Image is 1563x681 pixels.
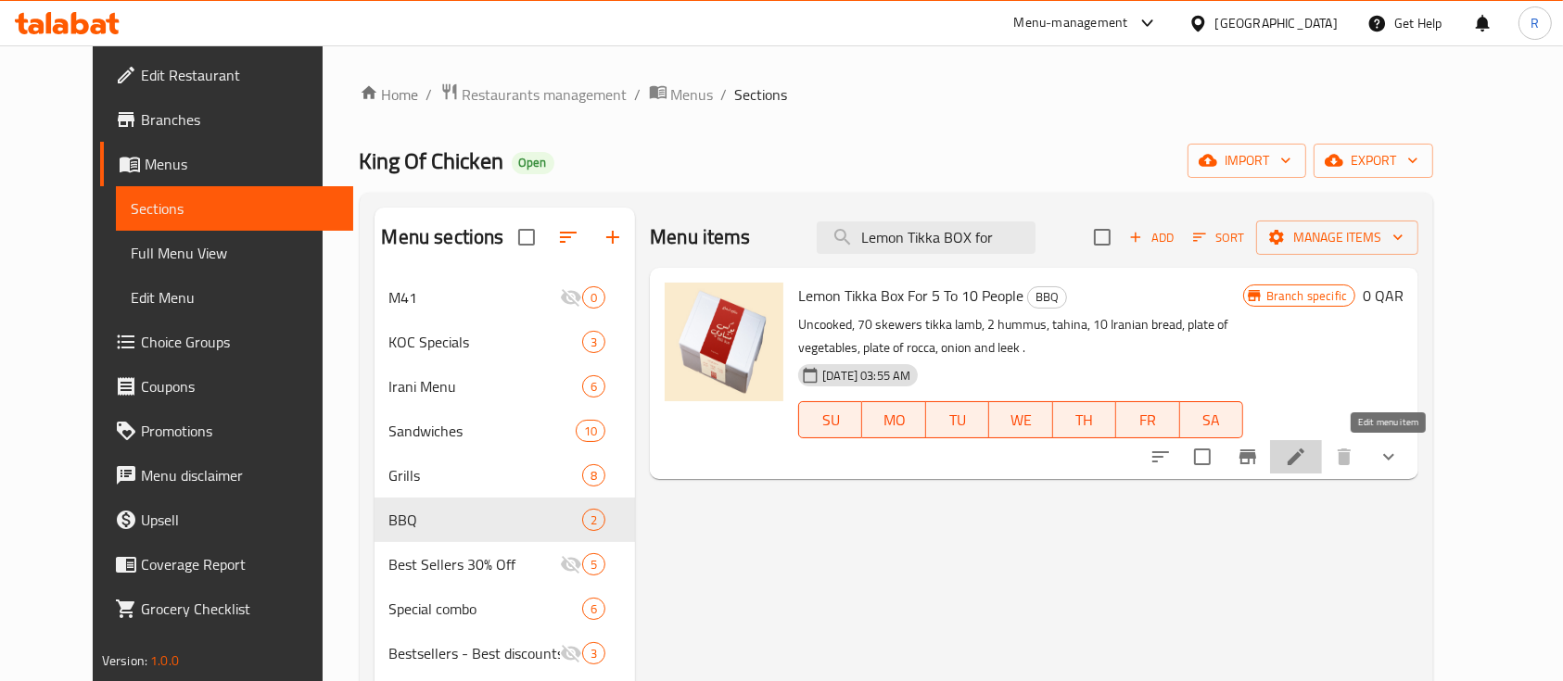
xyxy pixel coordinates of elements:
[1259,287,1354,305] span: Branch specific
[560,642,582,664] svg: Inactive section
[1202,149,1291,172] span: import
[375,542,636,586] div: Best Sellers 30% Off5
[1028,286,1066,308] span: BBQ
[862,401,925,438] button: MO
[145,153,339,175] span: Menus
[131,242,339,264] span: Full Menu View
[440,82,628,107] a: Restaurants management
[560,286,582,309] svg: Inactive section
[141,64,339,86] span: Edit Restaurant
[934,407,982,434] span: TU
[582,464,605,486] div: items
[926,401,989,438] button: TU
[1126,227,1176,248] span: Add
[382,223,504,251] h2: Menu sections
[1061,407,1109,434] span: TH
[150,649,179,673] span: 1.0.0
[100,409,354,453] a: Promotions
[576,420,605,442] div: items
[650,223,751,251] h2: Menu items
[1138,435,1183,479] button: sort-choices
[507,218,546,257] span: Select all sections
[817,221,1036,254] input: search
[798,282,1023,309] span: Lemon Tikka Box For 5 To 10 People
[582,642,605,664] div: items
[512,155,554,170] span: Open
[582,553,605,575] div: items
[1256,221,1418,255] button: Manage items
[389,553,561,575] span: Best Sellers 30% Off
[360,82,1434,107] nav: breadcrumb
[583,600,604,618] span: 6
[141,509,339,531] span: Upsell
[583,334,604,351] span: 3
[1188,144,1306,178] button: import
[131,197,339,220] span: Sections
[1215,13,1338,33] div: [GEOGRAPHIC_DATA]
[735,83,788,106] span: Sections
[1124,407,1172,434] span: FR
[1363,283,1404,309] h6: 0 QAR
[798,401,862,438] button: SU
[870,407,918,434] span: MO
[1531,13,1539,33] span: R
[116,275,354,320] a: Edit Menu
[389,464,583,486] span: Grills
[141,598,339,620] span: Grocery Checklist
[582,286,605,309] div: items
[1188,223,1249,252] button: Sort
[989,401,1052,438] button: WE
[591,215,635,259] button: Add section
[1366,435,1411,479] button: show more
[100,97,354,142] a: Branches
[100,453,354,498] a: Menu disclaimer
[1328,149,1418,172] span: export
[100,586,354,631] a: Grocery Checklist
[375,364,636,409] div: Irani Menu6
[389,375,583,397] div: Irani Menu
[141,331,339,353] span: Choice Groups
[463,83,628,106] span: Restaurants management
[100,142,354,186] a: Menus
[375,586,636,631] div: Special combo6
[389,420,576,442] span: Sandwiches
[389,598,583,620] span: Special combo
[375,631,636,675] div: Bestsellers - Best discounts on selected items3
[583,378,604,396] span: 6
[582,509,605,531] div: items
[582,375,605,397] div: items
[1122,223,1181,252] button: Add
[375,409,636,453] div: Sandwiches10
[100,320,354,364] a: Choice Groups
[360,140,504,182] span: King Of Chicken
[389,331,583,353] span: KOC Specials
[141,420,339,442] span: Promotions
[1378,446,1400,468] svg: Show Choices
[389,642,561,664] div: Bestsellers - Best discounts on selected items
[807,407,855,434] span: SU
[721,83,728,106] li: /
[1083,218,1122,257] span: Select section
[1188,407,1236,434] span: SA
[649,82,714,107] a: Menus
[102,649,147,673] span: Version:
[389,509,583,531] div: BBQ
[131,286,339,309] span: Edit Menu
[100,364,354,409] a: Coupons
[1314,144,1433,178] button: export
[665,283,783,401] img: Lemon Tikka Box For 5 To 10 People
[375,453,636,498] div: Grills8
[1122,223,1181,252] span: Add item
[583,289,604,307] span: 0
[1116,401,1179,438] button: FR
[583,556,604,574] span: 5
[815,367,918,385] span: [DATE] 03:55 AM
[798,313,1243,359] p: Uncooked, 70 skewers tikka lamb, 2 hummus, tahina, 10 Iranian bread, plate of vegetables, plate o...
[116,186,354,231] a: Sections
[997,407,1045,434] span: WE
[1014,12,1128,34] div: Menu-management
